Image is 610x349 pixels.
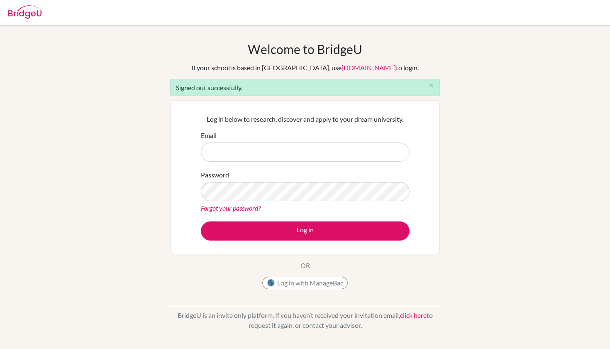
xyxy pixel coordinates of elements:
[170,79,440,96] div: Signed out successfully.
[201,170,229,180] label: Password
[8,5,41,19] img: Bridge-U
[342,64,396,71] a: [DOMAIN_NAME]
[201,204,261,212] a: Forgot your password?
[262,277,348,289] button: Log in with ManageBac
[423,79,439,92] button: Close
[300,261,310,270] p: OR
[201,130,217,140] label: Email
[170,310,440,330] p: BridgeU is an invite only platform. If you haven’t received your invitation email, to request it ...
[201,114,410,124] p: Log in below to research, discover and apply to your dream university.
[201,221,410,241] button: Log in
[428,82,434,88] i: close
[400,311,427,319] a: click here
[248,42,362,57] h1: Welcome to BridgeU
[191,63,419,73] div: If your school is based in [GEOGRAPHIC_DATA], use to login.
